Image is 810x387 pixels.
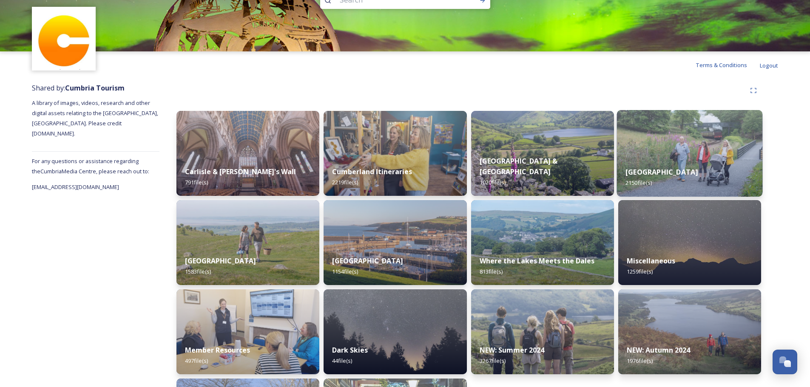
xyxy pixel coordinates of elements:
strong: Cumberland Itineraries [332,167,412,176]
span: 2219 file(s) [332,178,358,186]
span: 813 file(s) [480,268,503,275]
strong: Where the Lakes Meets the Dales [480,256,594,266]
img: Attract%2520and%2520Disperse%2520%28274%2520of%25201364%29.jpg [471,200,614,285]
span: 497 file(s) [185,357,208,364]
button: Open Chat [773,350,797,374]
span: Shared by: [32,83,125,93]
span: 791 file(s) [185,178,208,186]
span: 1259 file(s) [627,268,653,275]
span: 1020 file(s) [480,178,506,186]
img: CUMBRIATOURISM_240715_PaulMitchell_WalnaScar_-56.jpg [471,289,614,374]
a: Terms & Conditions [696,60,760,70]
img: 29343d7f-989b-46ee-a888-b1a2ee1c48eb.jpg [176,289,319,374]
strong: Carlisle & [PERSON_NAME]'s Wall [185,167,296,176]
strong: [GEOGRAPHIC_DATA] [332,256,403,266]
span: 1583 file(s) [185,268,211,275]
img: images.jpg [33,8,95,70]
span: 1976 file(s) [627,357,653,364]
img: Carlisle-couple-176.jpg [176,111,319,196]
img: PM204584.jpg [617,110,762,197]
img: Hartsop-222.jpg [471,111,614,196]
span: For any questions or assistance regarding the Cumbria Media Centre, please reach out to: [32,157,149,175]
span: [EMAIL_ADDRESS][DOMAIN_NAME] [32,183,119,191]
strong: [GEOGRAPHIC_DATA] & [GEOGRAPHIC_DATA] [480,156,557,176]
span: 1154 file(s) [332,268,358,275]
strong: NEW: Autumn 2024 [627,345,690,355]
img: ca66e4d0-8177-4442-8963-186c5b40d946.jpg [618,289,761,374]
span: Terms & Conditions [696,61,747,69]
strong: [GEOGRAPHIC_DATA] [625,167,698,177]
span: 44 file(s) [332,357,352,364]
img: 8ef860cd-d990-4a0f-92be-bf1f23904a73.jpg [324,111,466,196]
span: A library of images, videos, research and other digital assets relating to the [GEOGRAPHIC_DATA],... [32,99,159,137]
span: Logout [760,62,778,69]
strong: [GEOGRAPHIC_DATA] [185,256,256,266]
strong: Dark Skies [332,345,368,355]
img: Grange-over-sands-rail-250.jpg [176,200,319,285]
strong: Miscellaneous [627,256,675,266]
span: 2150 file(s) [625,179,652,186]
img: Whitehaven-283.jpg [324,200,466,285]
img: Blea%2520Tarn%2520Star-Lapse%2520Loop.jpg [618,200,761,285]
span: 3267 file(s) [480,357,506,364]
strong: NEW: Summer 2024 [480,345,544,355]
img: A7A07737.jpg [324,289,466,374]
strong: Cumbria Tourism [65,83,125,93]
strong: Member Resources [185,345,250,355]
